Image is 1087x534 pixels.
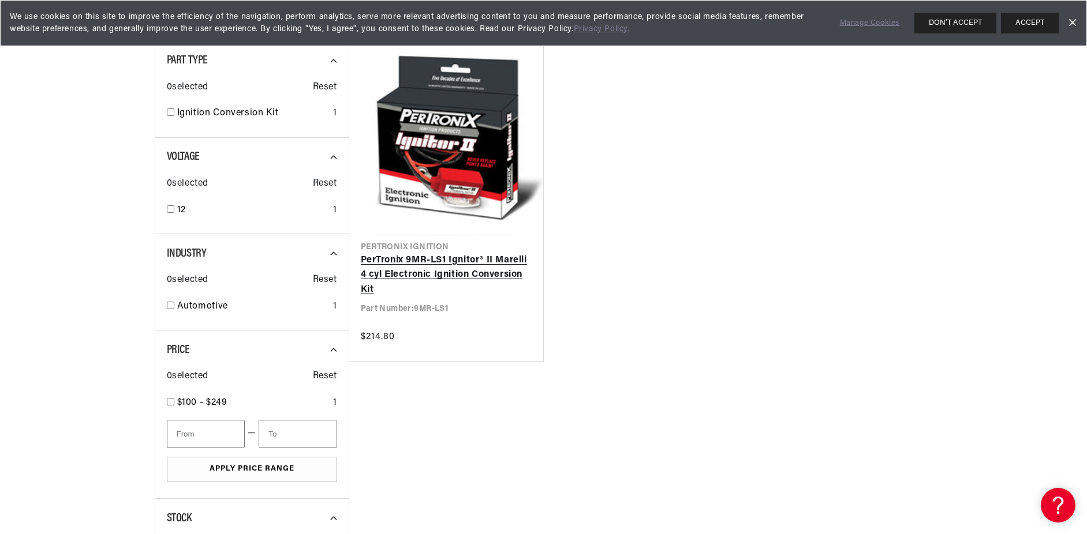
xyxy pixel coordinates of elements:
a: Automotive [177,299,328,314]
a: Privacy Policy. [574,25,630,33]
button: Apply Price Range [167,457,337,483]
button: DON'T ACCEPT [914,13,996,33]
span: Part Type [167,55,208,66]
span: 0 selected [167,80,208,95]
span: 0 selected [167,273,208,288]
div: 1 [333,106,337,121]
span: — [248,426,256,441]
button: ACCEPT [1001,13,1059,33]
span: 0 selected [167,369,208,384]
input: From [167,420,245,448]
div: 1 [333,203,337,218]
a: PerTronix 9MR-LS1 Ignitor® II Marelli 4 cyl Electronic Ignition Conversion Kit [361,253,532,298]
span: Industry [167,248,207,260]
span: Reset [313,369,337,384]
span: Reset [313,176,337,191]
a: Manage Cookies [840,17,899,29]
span: Voltage [167,151,200,163]
span: Reset [313,273,337,288]
span: $100 - $249 [177,398,227,407]
a: Ignition Conversion Kit [177,106,328,121]
div: 1 [333,396,337,411]
input: To [259,420,337,448]
span: 0 selected [167,176,208,191]
a: Dismiss Banner [1063,14,1081,32]
span: Reset [313,80,337,95]
a: 12 [177,203,328,218]
div: 1 [333,299,337,314]
span: We use cookies on this site to improve the efficiency of the navigation, perform analytics, serve... [10,11,824,35]
span: Stock [167,513,192,524]
span: Price [167,344,190,356]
